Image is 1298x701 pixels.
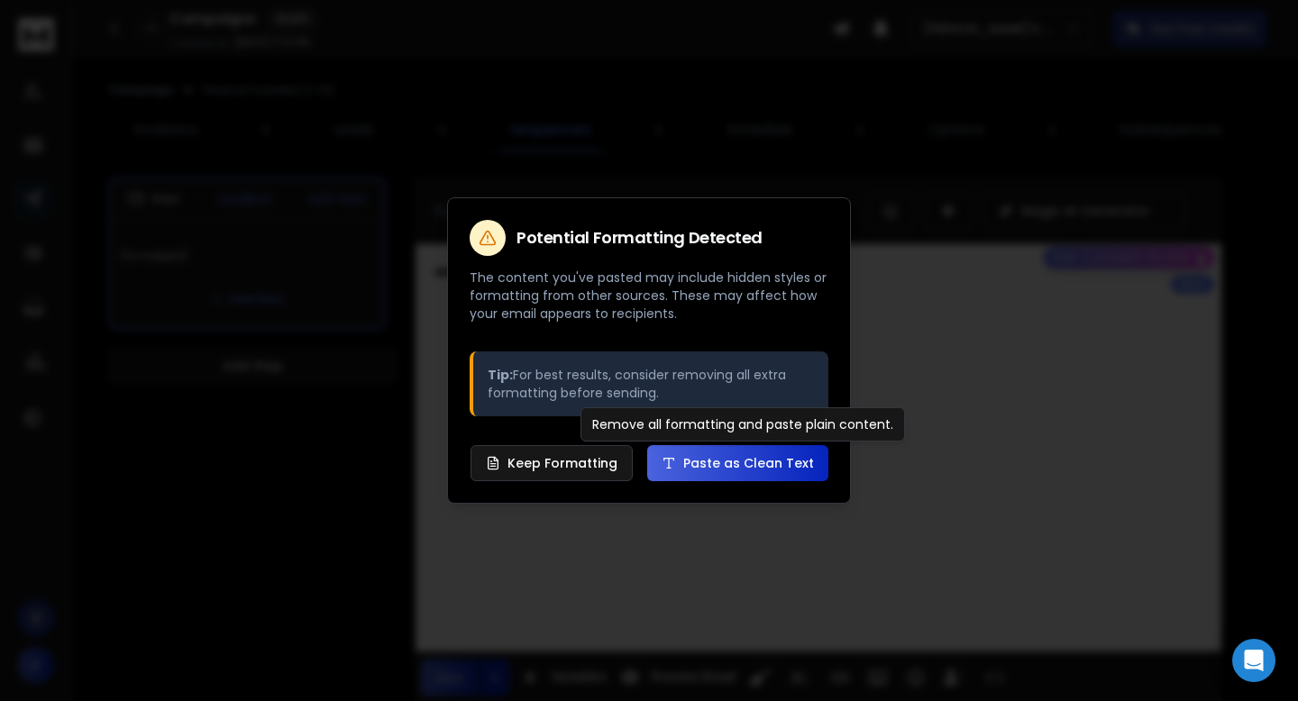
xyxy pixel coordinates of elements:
[1232,639,1275,682] div: Open Intercom Messenger
[488,366,513,384] strong: Tip:
[580,407,905,442] div: Remove all formatting and paste plain content.
[647,445,828,481] button: Paste as Clean Text
[488,366,814,402] p: For best results, consider removing all extra formatting before sending.
[470,269,828,323] p: The content you've pasted may include hidden styles or formatting from other sources. These may a...
[516,230,763,246] h2: Potential Formatting Detected
[471,445,633,481] button: Keep Formatting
